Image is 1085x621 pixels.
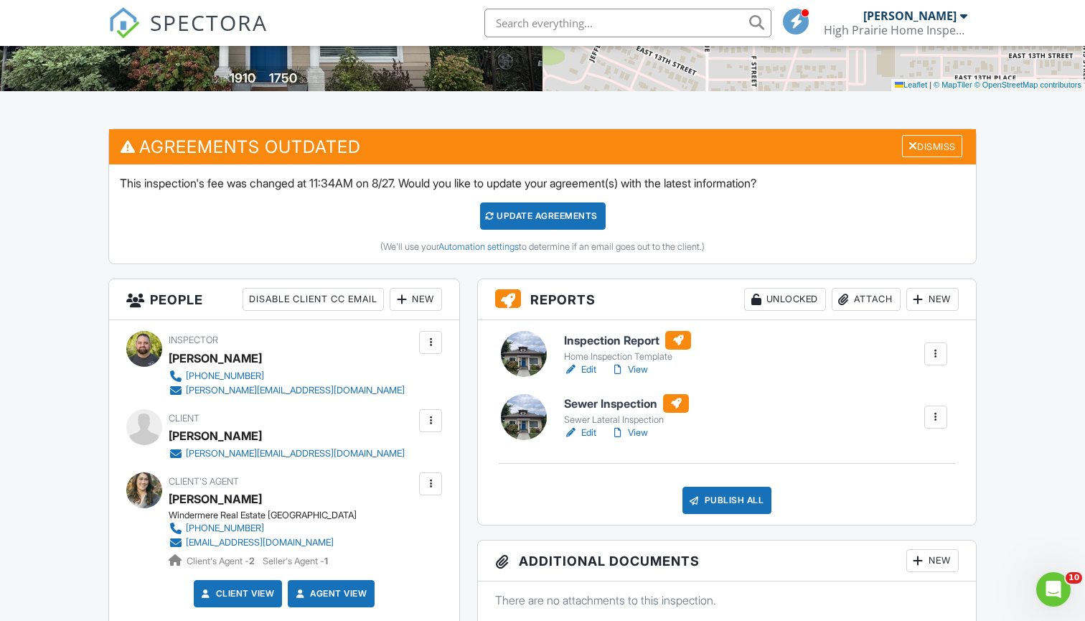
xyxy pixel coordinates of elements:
[564,394,689,413] h6: Sewer Inspection
[1036,572,1071,607] iframe: Intercom live chat
[109,164,976,263] div: This inspection's fee was changed at 11:34AM on 8/27. Would you like to update your agreement(s) ...
[564,426,596,440] a: Edit
[564,394,689,426] a: Sewer Inspection Sewer Lateral Inspection
[186,370,264,382] div: [PHONE_NUMBER]
[186,523,264,534] div: [PHONE_NUMBER]
[611,363,648,377] a: View
[832,288,901,311] div: Attach
[230,70,255,85] div: 1910
[478,279,976,320] h3: Reports
[299,74,319,85] span: sq. ft.
[495,592,959,608] p: There are no attachments to this inspection.
[324,556,328,566] strong: 1
[564,331,691,350] h6: Inspection Report
[187,556,257,566] span: Client's Agent -
[564,331,691,363] a: Inspection Report Home Inspection Template
[169,488,262,510] a: [PERSON_NAME]
[109,279,459,320] h3: People
[293,587,367,601] a: Agent View
[109,129,976,164] h3: Agreements Outdated
[484,9,771,37] input: Search everything...
[906,288,959,311] div: New
[169,413,199,424] span: Client
[1066,572,1082,584] span: 10
[934,80,972,89] a: © MapTiler
[863,9,957,23] div: [PERSON_NAME]
[564,414,689,426] div: Sewer Lateral Inspection
[169,521,345,536] a: [PHONE_NUMBER]
[480,202,606,230] div: Update Agreements
[438,241,519,252] a: Automation settings
[269,70,297,85] div: 1750
[186,537,334,548] div: [EMAIL_ADDRESS][DOMAIN_NAME]
[243,288,384,311] div: Disable Client CC Email
[186,448,405,459] div: [PERSON_NAME][EMAIL_ADDRESS][DOMAIN_NAME]
[169,476,239,487] span: Client's Agent
[169,425,262,447] div: [PERSON_NAME]
[824,23,967,37] div: High Prairie Home Inspections
[249,556,255,566] strong: 2
[902,135,962,157] div: Dismiss
[478,541,976,582] h3: Additional Documents
[120,241,965,253] div: (We'll use your to determine if an email goes out to the client.)
[564,351,691,363] div: Home Inspection Template
[212,74,227,85] span: Built
[169,369,405,383] a: [PHONE_NUMBER]
[263,556,328,566] span: Seller's Agent -
[682,487,772,514] div: Publish All
[390,288,442,311] div: New
[169,347,262,369] div: [PERSON_NAME]
[169,510,357,521] div: Windermere Real Estate [GEOGRAPHIC_DATA]
[169,335,218,345] span: Inspector
[108,7,140,39] img: The Best Home Inspection Software - Spectora
[150,7,268,37] span: SPECTORA
[611,426,648,440] a: View
[744,288,826,311] div: Unlocked
[169,536,345,550] a: [EMAIL_ADDRESS][DOMAIN_NAME]
[199,587,275,601] a: Client View
[169,447,405,461] a: [PERSON_NAME][EMAIL_ADDRESS][DOMAIN_NAME]
[895,80,927,89] a: Leaflet
[974,80,1081,89] a: © OpenStreetMap contributors
[108,19,268,50] a: SPECTORA
[564,363,596,377] a: Edit
[929,80,931,89] span: |
[169,383,405,398] a: [PERSON_NAME][EMAIL_ADDRESS][DOMAIN_NAME]
[186,385,405,396] div: [PERSON_NAME][EMAIL_ADDRESS][DOMAIN_NAME]
[906,549,959,572] div: New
